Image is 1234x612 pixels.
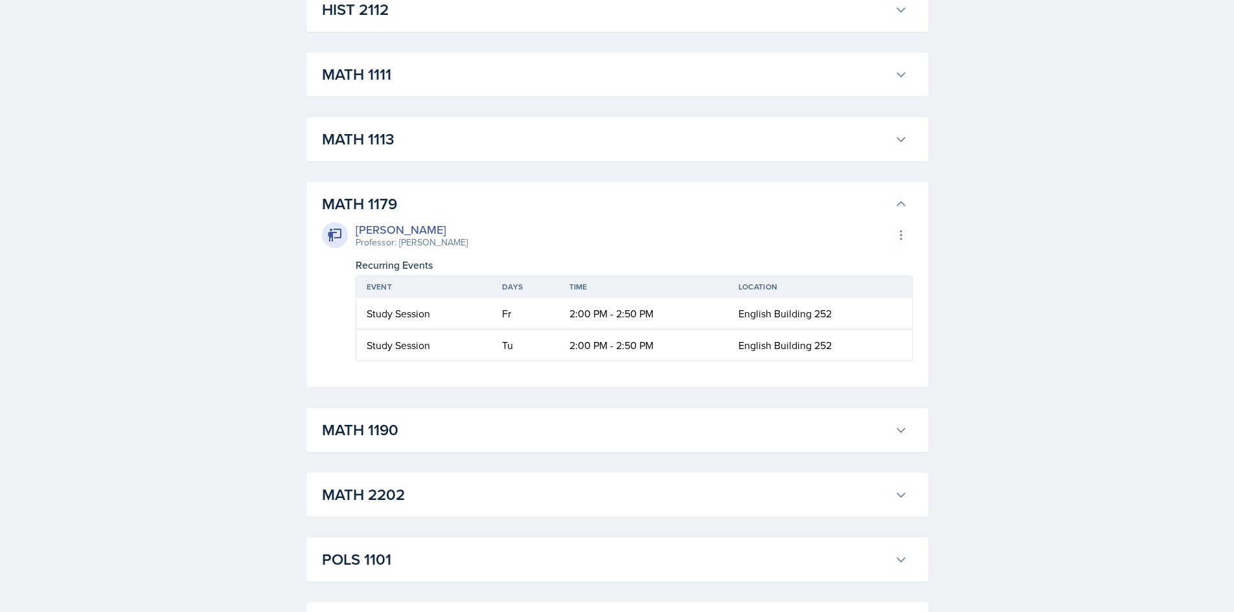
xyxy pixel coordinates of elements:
[322,548,889,571] h3: POLS 1101
[322,483,889,506] h3: MATH 2202
[559,330,728,361] td: 2:00 PM - 2:50 PM
[319,481,910,509] button: MATH 2202
[738,306,832,321] span: English Building 252
[367,337,482,353] div: Study Session
[356,221,468,238] div: [PERSON_NAME]
[322,128,889,151] h3: MATH 1113
[322,418,889,442] h3: MATH 1190
[322,192,889,216] h3: MATH 1179
[319,125,910,153] button: MATH 1113
[319,60,910,89] button: MATH 1111
[319,190,910,218] button: MATH 1179
[492,298,559,330] td: Fr
[492,330,559,361] td: Tu
[367,306,482,321] div: Study Session
[492,276,559,298] th: Days
[319,545,910,574] button: POLS 1101
[559,298,728,330] td: 2:00 PM - 2:50 PM
[322,63,889,86] h3: MATH 1111
[728,276,912,298] th: Location
[319,416,910,444] button: MATH 1190
[738,338,832,352] span: English Building 252
[356,236,468,249] div: Professor: [PERSON_NAME]
[356,276,492,298] th: Event
[356,257,913,273] div: Recurring Events
[559,276,728,298] th: Time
